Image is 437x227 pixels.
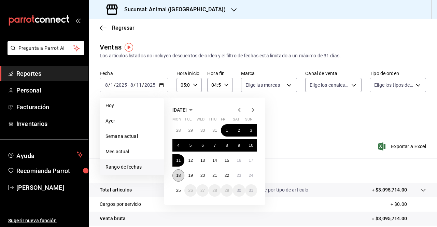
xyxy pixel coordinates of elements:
[125,43,133,52] img: Tooltip marker
[105,102,158,109] span: Hoy
[221,154,233,167] button: August 15, 2025
[16,151,74,159] span: Ayuda
[8,41,84,55] button: Pregunta a Parrot AI
[221,139,233,152] button: August 8, 2025
[310,82,349,88] span: Elige los canales de venta
[225,158,229,163] abbr: August 15, 2025
[197,124,209,137] button: July 30, 2025
[238,143,240,148] abbr: August 9, 2025
[233,117,240,124] abbr: Saturday
[249,173,253,178] abbr: August 24, 2025
[172,184,184,197] button: August 25, 2025
[197,154,209,167] button: August 13, 2025
[100,25,135,31] button: Regresar
[142,82,144,88] span: /
[100,71,168,76] label: Fecha
[209,124,221,137] button: July 31, 2025
[16,102,83,112] span: Facturación
[221,184,233,197] button: August 29, 2025
[233,184,245,197] button: August 30, 2025
[221,169,233,182] button: August 22, 2025
[184,139,196,152] button: August 5, 2025
[233,124,245,137] button: August 2, 2025
[250,128,252,133] abbr: August 3, 2025
[188,158,193,163] abbr: August 12, 2025
[249,158,253,163] abbr: August 17, 2025
[391,201,426,208] p: + $0.00
[177,71,202,76] label: Hora inicio
[372,215,426,222] p: = $3,095,714.00
[184,169,196,182] button: August 19, 2025
[105,164,158,171] span: Rango de fechas
[108,82,110,88] span: /
[184,117,191,124] abbr: Tuesday
[16,86,83,95] span: Personal
[197,117,205,124] abbr: Wednesday
[249,188,253,193] abbr: August 31, 2025
[245,169,257,182] button: August 24, 2025
[214,143,216,148] abbr: August 7, 2025
[176,128,181,133] abbr: July 28, 2025
[172,117,181,124] abbr: Monday
[136,82,142,88] input: --
[119,5,226,14] h3: Sucursal: Animal ([GEOGRAPHIC_DATA])
[100,42,122,52] div: Ventas
[212,128,217,133] abbr: July 31, 2025
[100,52,426,59] div: Los artículos listados no incluyen descuentos de orden y el filtro de fechas está limitado a un m...
[374,82,413,88] span: Elige los tipos de orden
[241,71,297,76] label: Marca
[225,188,229,193] abbr: August 29, 2025
[233,169,245,182] button: August 23, 2025
[249,143,253,148] abbr: August 10, 2025
[245,82,280,88] span: Elige las marcas
[212,158,217,163] abbr: August 14, 2025
[16,166,83,175] span: Recomienda Parrot
[233,154,245,167] button: August 16, 2025
[209,139,221,152] button: August 7, 2025
[200,173,205,178] abbr: August 20, 2025
[212,188,217,193] abbr: August 28, 2025
[130,82,133,88] input: --
[144,82,156,88] input: ----
[114,82,116,88] span: /
[370,71,426,76] label: Tipo de orden
[237,158,241,163] abbr: August 16, 2025
[184,154,196,167] button: August 12, 2025
[100,215,126,222] p: Venta bruta
[209,117,216,124] abbr: Thursday
[209,154,221,167] button: August 14, 2025
[188,188,193,193] abbr: August 26, 2025
[172,169,184,182] button: August 18, 2025
[233,139,245,152] button: August 9, 2025
[237,188,241,193] abbr: August 30, 2025
[110,82,114,88] input: --
[133,82,136,88] span: /
[197,169,209,182] button: August 20, 2025
[189,143,192,148] abbr: August 5, 2025
[207,71,232,76] label: Hora fin
[245,124,257,137] button: August 3, 2025
[172,154,184,167] button: August 11, 2025
[176,173,181,178] abbr: August 18, 2025
[75,18,81,23] button: open_drawer_menu
[379,142,426,151] span: Exportar a Excel
[172,139,184,152] button: August 4, 2025
[221,117,226,124] abbr: Friday
[105,117,158,125] span: Ayer
[245,117,253,124] abbr: Sunday
[172,106,195,114] button: [DATE]
[238,128,240,133] abbr: August 2, 2025
[188,173,193,178] abbr: August 19, 2025
[16,119,83,128] span: Inventarios
[372,186,407,194] p: + $3,095,714.00
[172,124,184,137] button: July 28, 2025
[245,184,257,197] button: August 31, 2025
[188,128,193,133] abbr: July 29, 2025
[226,128,228,133] abbr: August 1, 2025
[176,158,181,163] abbr: August 11, 2025
[197,184,209,197] button: August 27, 2025
[201,143,204,148] abbr: August 6, 2025
[5,49,84,57] a: Pregunta a Parrot AI
[212,173,217,178] abbr: August 21, 2025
